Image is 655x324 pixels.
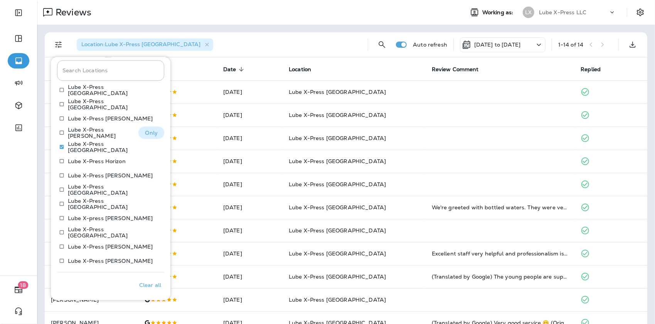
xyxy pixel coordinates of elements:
[625,37,640,52] button: Export as CSV
[633,5,647,19] button: Settings
[51,52,170,300] div: Filters
[139,282,161,288] p: Clear all
[289,135,386,142] span: Lube X-Press [GEOGRAPHIC_DATA]
[52,7,91,18] p: Reviews
[539,9,586,15] p: Lube X-Press LLC
[68,141,158,153] p: Lube X-Press [GEOGRAPHIC_DATA]
[68,115,153,122] p: Lube X-Press [PERSON_NAME]
[289,273,386,280] span: Lube X-Press [GEOGRAPHIC_DATA]
[81,41,200,48] span: Location : Lube X-Press [GEOGRAPHIC_DATA]
[217,288,283,311] td: [DATE]
[523,7,534,18] div: LX
[51,297,132,303] p: [PERSON_NAME]
[8,282,29,297] button: 18
[68,127,132,139] p: Lube X-Press [PERSON_NAME]
[217,127,283,150] td: [DATE]
[51,37,66,52] button: Filters
[289,250,386,257] span: Lube X-Press [GEOGRAPHIC_DATA]
[68,258,153,264] p: Lube X-Press [PERSON_NAME]
[217,80,283,104] td: [DATE]
[217,265,283,288] td: [DATE]
[432,250,569,257] div: Excellent staff very helpful and professionalism is extraordinary
[18,281,29,289] span: 18
[217,219,283,242] td: [DATE]
[432,273,569,281] div: (Translated by Google) The young people are super friendly. (Original) Súper amables los jóvenes
[558,42,583,48] div: 1 - 14 of 14
[432,204,569,211] div: We're greeted with bottled waters. They were very attentive & courteous and worked well together....
[68,98,158,110] p: Lube X-Press [GEOGRAPHIC_DATA]
[223,66,236,73] span: Date
[432,66,479,73] span: Review Comment
[223,66,246,73] span: Date
[68,198,158,210] p: Lube X-Press [GEOGRAPHIC_DATA]
[374,37,390,52] button: Search Reviews
[8,5,29,20] button: Expand Sidebar
[289,181,386,188] span: Lube X-Press [GEOGRAPHIC_DATA]
[289,112,386,119] span: Lube X-Press [GEOGRAPHIC_DATA]
[136,276,164,295] button: Clear all
[482,9,515,16] span: Working as:
[138,127,164,139] button: Only
[68,84,158,96] p: Lube X-Press [GEOGRAPHIC_DATA]
[217,104,283,127] td: [DATE]
[581,66,601,73] span: Replied
[289,158,386,165] span: Lube X-Press [GEOGRAPHIC_DATA]
[68,172,153,179] p: Lube X-Press [PERSON_NAME]
[217,173,283,196] td: [DATE]
[217,242,283,265] td: [DATE]
[77,38,213,51] div: Location:Lube X-Press [GEOGRAPHIC_DATA]
[145,130,158,136] p: Only
[68,158,126,164] p: Lube X-Press Horizon
[432,66,489,73] span: Review Comment
[68,215,153,221] p: Lube X-press [PERSON_NAME]
[289,204,386,211] span: Lube X-Press [GEOGRAPHIC_DATA]
[68,184,158,196] p: Lube X-Press [GEOGRAPHIC_DATA]
[413,42,447,48] p: Auto refresh
[289,66,311,73] span: Location
[289,89,386,95] span: Lube X-Press [GEOGRAPHIC_DATA]
[289,296,386,303] span: Lube X-Press [GEOGRAPHIC_DATA]
[68,226,158,239] p: Lube X-Press [GEOGRAPHIC_DATA]
[289,66,321,73] span: Location
[474,42,520,48] p: [DATE] to [DATE]
[217,196,283,219] td: [DATE]
[581,66,611,73] span: Replied
[68,244,153,250] p: Lube X-Press [PERSON_NAME]
[289,227,386,234] span: Lube X-Press [GEOGRAPHIC_DATA]
[217,150,283,173] td: [DATE]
